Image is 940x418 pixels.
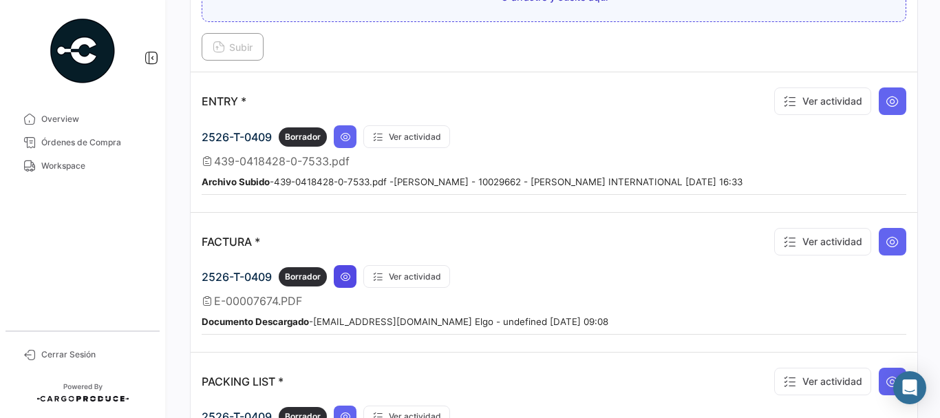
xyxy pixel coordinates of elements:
b: Documento Descargado [202,316,309,327]
span: Workspace [41,160,149,172]
span: 2526-T-0409 [202,130,272,144]
button: Ver actividad [774,368,871,395]
b: Archivo Subido [202,176,270,187]
button: Ver actividad [363,265,450,288]
span: Subir [213,41,253,53]
a: Overview [11,107,154,131]
span: 439-0418428-0-7533.pdf [214,154,350,168]
span: Borrador [285,271,321,283]
button: Subir [202,33,264,61]
span: Borrador [285,131,321,143]
small: - 439-0418428-0-7533.pdf - [PERSON_NAME] - 10029662 - [PERSON_NAME] INTERNATIONAL [DATE] 16:33 [202,176,743,187]
a: Órdenes de Compra [11,131,154,154]
p: ENTRY * [202,94,246,108]
span: 2526-T-0409 [202,270,272,284]
a: Workspace [11,154,154,178]
span: Overview [41,113,149,125]
span: Órdenes de Compra [41,136,149,149]
small: - [EMAIL_ADDRESS][DOMAIN_NAME] Elgo - undefined [DATE] 09:08 [202,316,608,327]
span: Cerrar Sesión [41,348,149,361]
p: FACTURA * [202,235,260,249]
span: E-00007674.PDF [214,294,302,308]
button: Ver actividad [363,125,450,148]
p: PACKING LIST * [202,375,284,388]
img: powered-by.png [48,17,117,85]
div: Abrir Intercom Messenger [893,371,926,404]
button: Ver actividad [774,228,871,255]
button: Ver actividad [774,87,871,115]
